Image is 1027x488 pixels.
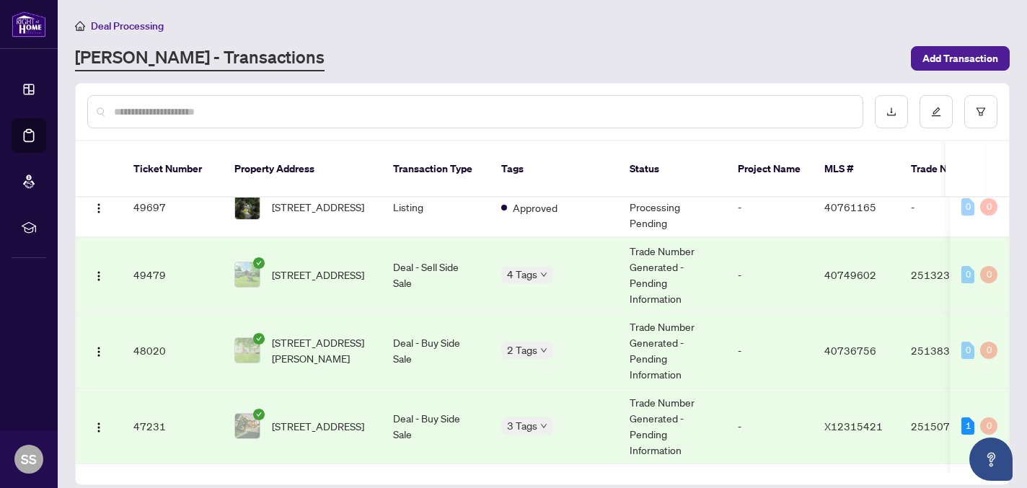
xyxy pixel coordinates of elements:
span: [STREET_ADDRESS][PERSON_NAME] [272,334,370,366]
th: MLS # [813,141,899,198]
div: 0 [961,198,974,216]
span: 3 Tags [507,417,537,434]
td: 2513237 [899,237,1000,313]
th: Trade Number [899,141,1000,198]
button: Logo [87,195,110,218]
span: download [886,107,896,117]
span: [STREET_ADDRESS] [272,267,364,283]
div: 0 [980,266,997,283]
img: thumbnail-img [235,414,260,438]
td: 49479 [122,237,223,313]
td: - [899,177,1000,237]
span: down [540,347,547,354]
span: edit [931,107,941,117]
span: check-circle [253,257,265,269]
button: Logo [87,339,110,362]
span: Add Transaction [922,47,998,70]
a: [PERSON_NAME] - Transactions [75,45,325,71]
img: Logo [93,422,105,433]
th: Project Name [726,141,813,198]
button: Logo [87,414,110,438]
img: Logo [93,270,105,282]
img: thumbnail-img [235,262,260,287]
td: Deal - Buy Side Sale [382,313,490,389]
th: Property Address [223,141,382,198]
td: 49697 [122,177,223,237]
td: New Submission - Processing Pending [618,177,726,237]
span: 2 Tags [507,342,537,358]
img: Logo [93,346,105,358]
td: 2513831 [899,313,1000,389]
span: 40749602 [824,268,876,281]
span: down [540,422,547,430]
span: filter [976,107,986,117]
td: Deal - Buy Side Sale [382,389,490,464]
div: 0 [980,198,997,216]
button: Add Transaction [911,46,1010,71]
span: home [75,21,85,31]
img: Logo [93,203,105,214]
span: SS [21,449,37,469]
img: logo [12,11,46,37]
td: 47231 [122,389,223,464]
span: down [540,271,547,278]
span: 4 Tags [507,266,537,283]
td: - [726,389,813,464]
span: [STREET_ADDRESS] [272,199,364,215]
td: - [726,177,813,237]
td: Trade Number Generated - Pending Information [618,389,726,464]
th: Tags [490,141,618,198]
span: [STREET_ADDRESS] [272,418,364,434]
span: X12315421 [824,420,883,432]
td: 48020 [122,313,223,389]
button: download [875,95,908,128]
div: 0 [961,342,974,359]
span: Approved [513,200,557,216]
div: 1 [961,417,974,435]
span: check-circle [253,409,265,420]
span: check-circle [253,333,265,345]
th: Transaction Type [382,141,490,198]
button: edit [920,95,953,128]
span: 40761165 [824,200,876,213]
td: - [726,237,813,313]
div: 0 [980,417,997,435]
td: Trade Number Generated - Pending Information [618,237,726,313]
button: Logo [87,263,110,286]
td: 2515072 [899,389,1000,464]
div: 0 [980,342,997,359]
th: Ticket Number [122,141,223,198]
th: Status [618,141,726,198]
button: filter [964,95,997,128]
td: Deal - Sell Side Sale [382,237,490,313]
td: - [726,313,813,389]
button: Open asap [969,438,1013,481]
img: thumbnail-img [235,338,260,363]
span: Deal Processing [91,19,164,32]
span: 40736756 [824,344,876,357]
td: Listing [382,177,490,237]
td: Trade Number Generated - Pending Information [618,313,726,389]
img: thumbnail-img [235,195,260,219]
div: 0 [961,266,974,283]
